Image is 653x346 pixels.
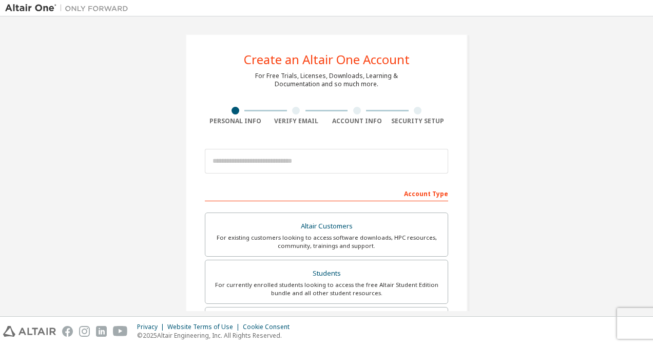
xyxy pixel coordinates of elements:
[212,266,441,281] div: Students
[137,323,167,331] div: Privacy
[212,281,441,297] div: For currently enrolled students looking to access the free Altair Student Edition bundle and all ...
[212,219,441,234] div: Altair Customers
[266,117,327,125] div: Verify Email
[167,323,243,331] div: Website Terms of Use
[205,185,448,201] div: Account Type
[5,3,133,13] img: Altair One
[326,117,388,125] div: Account Info
[388,117,449,125] div: Security Setup
[96,326,107,337] img: linkedin.svg
[79,326,90,337] img: instagram.svg
[3,326,56,337] img: altair_logo.svg
[113,326,128,337] img: youtube.svg
[243,323,296,331] div: Cookie Consent
[62,326,73,337] img: facebook.svg
[255,72,398,88] div: For Free Trials, Licenses, Downloads, Learning & Documentation and so much more.
[205,117,266,125] div: Personal Info
[137,331,296,340] p: © 2025 Altair Engineering, Inc. All Rights Reserved.
[212,234,441,250] div: For existing customers looking to access software downloads, HPC resources, community, trainings ...
[244,53,410,66] div: Create an Altair One Account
